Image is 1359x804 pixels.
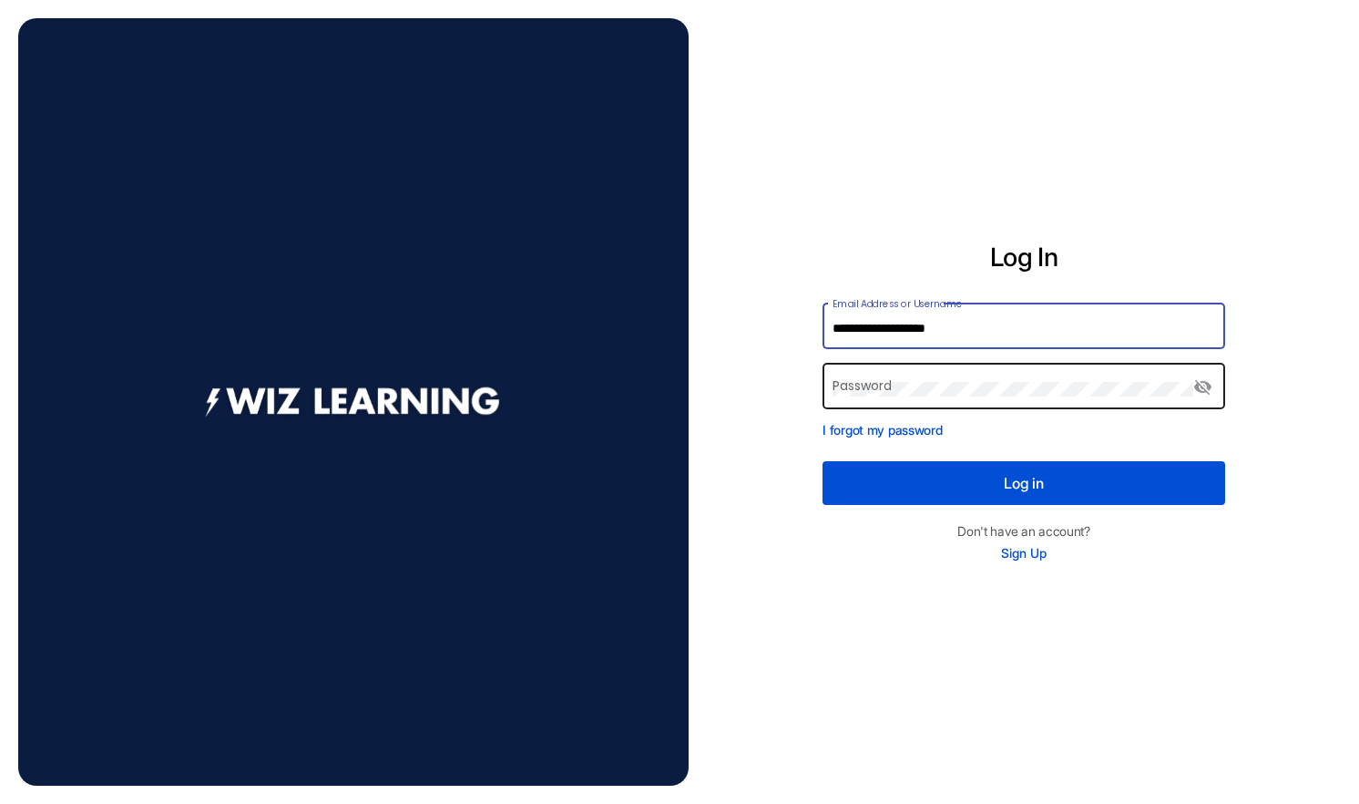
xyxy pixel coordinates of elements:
[200,377,506,428] img: footer logo
[823,241,1225,273] h2: Log In
[1001,545,1047,561] a: Sign Up
[823,420,1225,439] p: I forgot my password
[823,461,1225,505] button: Log in
[957,521,1090,541] p: Don't have an account?
[1193,376,1215,398] mat-icon: visibility_off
